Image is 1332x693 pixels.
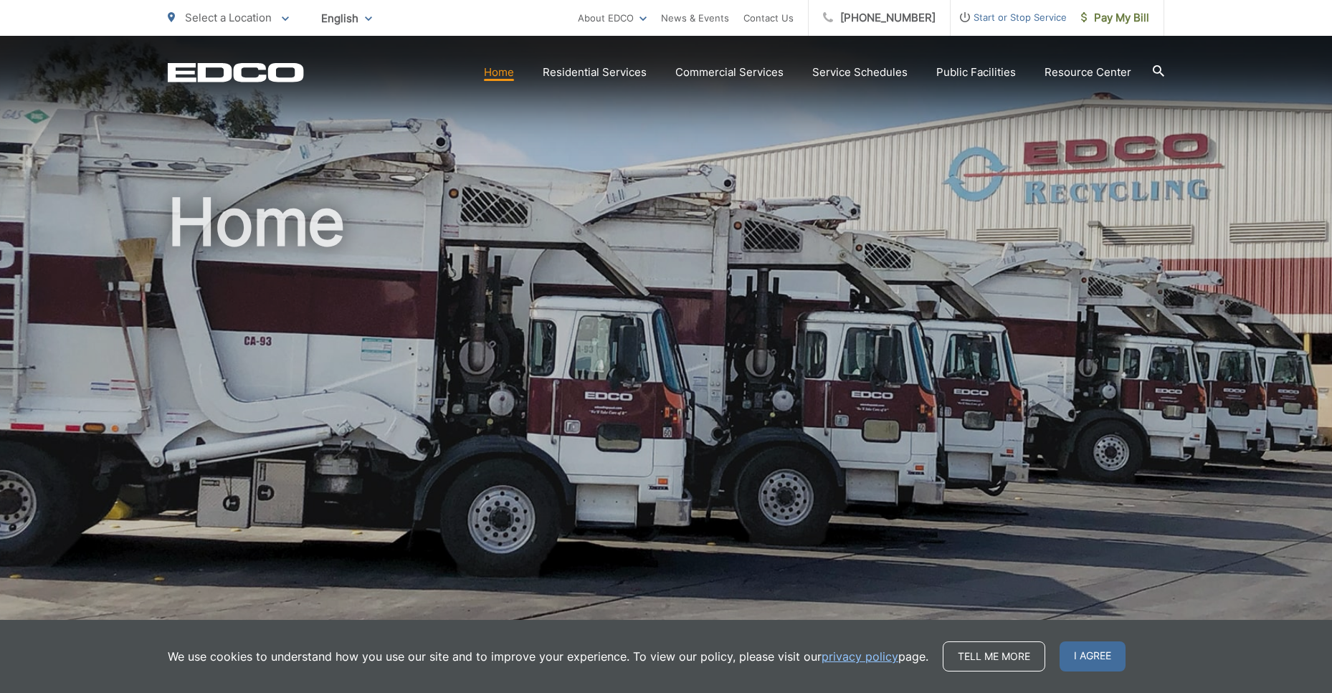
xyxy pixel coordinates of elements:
[675,64,784,81] a: Commercial Services
[1081,9,1149,27] span: Pay My Bill
[743,9,794,27] a: Contact Us
[168,648,928,665] p: We use cookies to understand how you use our site and to improve your experience. To view our pol...
[812,64,908,81] a: Service Schedules
[822,648,898,665] a: privacy policy
[168,186,1164,640] h1: Home
[1045,64,1131,81] a: Resource Center
[185,11,272,24] span: Select a Location
[484,64,514,81] a: Home
[578,9,647,27] a: About EDCO
[310,6,383,31] span: English
[943,641,1045,672] a: Tell me more
[936,64,1016,81] a: Public Facilities
[661,9,729,27] a: News & Events
[168,62,304,82] a: EDCD logo. Return to the homepage.
[543,64,647,81] a: Residential Services
[1060,641,1126,672] span: I agree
